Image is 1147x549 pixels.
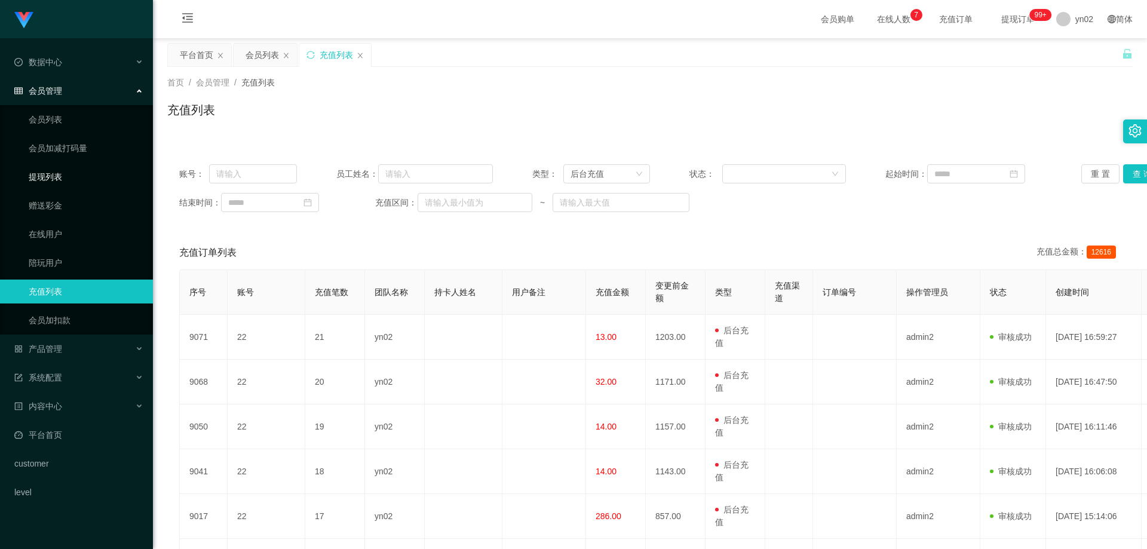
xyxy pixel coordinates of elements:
[1122,48,1133,59] i: 图标: unlock
[1029,9,1051,21] sup: 267
[179,197,221,209] span: 结束时间：
[303,198,312,207] i: 图标: calendar
[897,404,980,449] td: admin2
[1081,164,1120,183] button: 重 置
[29,222,143,246] a: 在线用户
[906,287,948,297] span: 操作管理员
[990,467,1032,476] span: 审核成功
[636,170,643,179] i: 图标: down
[596,287,629,297] span: 充值金额
[315,287,348,297] span: 充值笔数
[553,193,689,212] input: 请输入最大值
[365,449,425,494] td: yn02
[180,315,228,360] td: 9071
[357,52,364,59] i: 图标: close
[1010,170,1018,178] i: 图标: calendar
[1046,315,1142,360] td: [DATE] 16:59:27
[283,52,290,59] i: 图标: close
[596,377,617,387] span: 32.00
[246,44,279,66] div: 会员列表
[897,449,980,494] td: admin2
[14,57,62,67] span: 数据中心
[897,494,980,539] td: admin2
[933,15,979,23] span: 充值订单
[14,423,143,447] a: 图标: dashboard平台首页
[596,511,621,521] span: 286.00
[715,326,749,348] span: 后台充值
[189,287,206,297] span: 序号
[365,360,425,404] td: yn02
[646,315,706,360] td: 1203.00
[910,9,922,21] sup: 7
[1108,15,1116,23] i: 图标: global
[29,108,143,131] a: 会员列表
[990,332,1032,342] span: 审核成功
[336,168,378,180] span: 员工姓名：
[715,370,749,392] span: 后台充值
[180,360,228,404] td: 9068
[167,78,184,87] span: 首页
[306,51,315,59] i: 图标: sync
[1046,494,1142,539] td: [DATE] 15:14:06
[715,460,749,482] span: 后台充值
[29,136,143,160] a: 会员加减打码量
[209,164,297,183] input: 请输入
[180,494,228,539] td: 9017
[180,404,228,449] td: 9050
[228,315,305,360] td: 22
[375,197,417,209] span: 充值区间：
[1056,287,1089,297] span: 创建时间
[418,193,532,212] input: 请输入最小值为
[1087,246,1116,259] span: 12616
[14,452,143,476] a: customer
[596,332,617,342] span: 13.00
[897,315,980,360] td: admin2
[365,494,425,539] td: yn02
[234,78,237,87] span: /
[241,78,275,87] span: 充值列表
[305,404,365,449] td: 19
[914,9,918,21] p: 7
[228,494,305,539] td: 22
[990,287,1007,297] span: 状态
[217,52,224,59] i: 图标: close
[689,168,722,180] span: 状态：
[512,287,545,297] span: 用户备注
[1128,124,1142,137] i: 图标: setting
[14,373,23,382] i: 图标: form
[832,170,839,179] i: 图标: down
[990,377,1032,387] span: 审核成功
[305,449,365,494] td: 18
[365,404,425,449] td: yn02
[196,78,229,87] span: 会员管理
[180,449,228,494] td: 9041
[1046,404,1142,449] td: [DATE] 16:11:46
[885,168,927,180] span: 起始时间：
[29,280,143,303] a: 充值列表
[237,287,254,297] span: 账号
[646,360,706,404] td: 1171.00
[305,315,365,360] td: 21
[571,165,604,183] div: 后台充值
[29,165,143,189] a: 提现列表
[1036,246,1121,260] div: 充值总金额：
[646,494,706,539] td: 857.00
[532,168,563,180] span: 类型：
[14,373,62,382] span: 系统配置
[29,308,143,332] a: 会员加扣款
[532,197,553,209] span: ~
[1046,360,1142,404] td: [DATE] 16:47:50
[871,15,916,23] span: 在线人数
[715,415,749,437] span: 后台充值
[1046,449,1142,494] td: [DATE] 16:06:08
[167,101,215,119] h1: 充值列表
[14,86,62,96] span: 会员管理
[228,404,305,449] td: 22
[179,168,209,180] span: 账号：
[14,401,62,411] span: 内容中心
[378,164,493,183] input: 请输入
[320,44,353,66] div: 充值列表
[14,345,23,353] i: 图标: appstore-o
[990,422,1032,431] span: 审核成功
[655,281,689,303] span: 变更前金额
